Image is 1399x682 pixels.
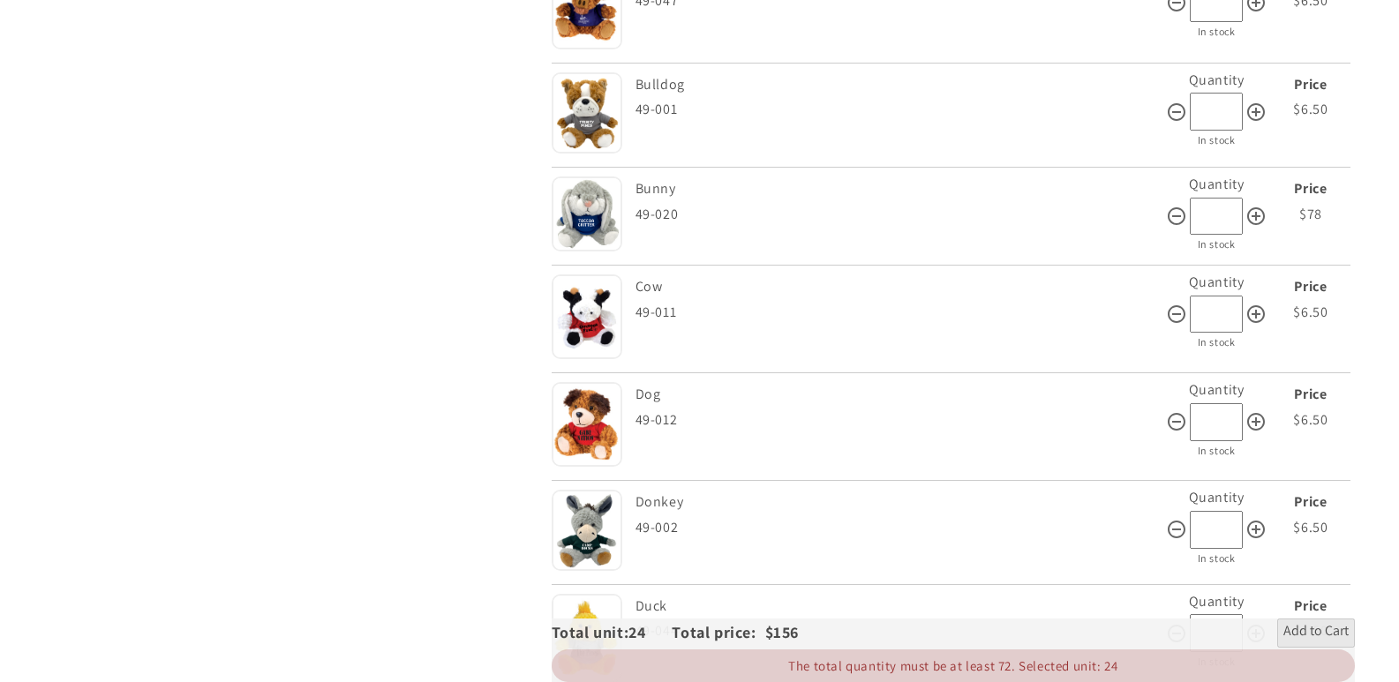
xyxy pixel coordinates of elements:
div: 49-011 [636,300,1166,326]
div: 49-020 [636,202,1166,228]
label: Quantity [1189,592,1245,611]
span: $78 [1299,205,1322,223]
div: Price [1271,274,1350,300]
div: 49-002 [636,515,1166,541]
div: 49-001 [636,97,1166,123]
div: Total unit: Total price: [552,618,765,647]
span: $156 [765,622,799,642]
img: Dog [552,382,622,467]
span: $6.50 [1293,410,1328,429]
div: Price [1271,72,1350,98]
img: Donkey [552,490,622,571]
label: Quantity [1189,380,1245,399]
div: In stock [1166,333,1267,352]
div: The total quantity must be at least 72. Selected unit: 24 [552,649,1355,682]
label: Quantity [1189,488,1245,506]
span: $6.50 [1293,518,1328,536]
span: Add to Cart [1283,622,1349,643]
div: Dog [636,382,1162,408]
div: Bulldog [636,72,1162,98]
div: In stock [1166,549,1267,568]
span: $6.50 [1293,303,1328,321]
div: In stock [1166,131,1267,150]
div: In stock [1166,441,1267,461]
button: Add to Cart [1277,618,1355,647]
div: Duck [636,594,1162,619]
div: Price [1271,176,1350,202]
span: 24 [628,622,672,642]
div: Donkey [636,490,1162,515]
span: $6.50 [1293,100,1328,118]
label: Quantity [1189,273,1245,291]
div: Cow [636,274,1162,300]
img: Bunny [552,176,622,251]
label: Quantity [1189,175,1245,193]
div: In stock [1166,22,1267,41]
div: Bunny [636,176,1162,202]
img: Bulldog [552,72,622,154]
img: Cow [552,274,622,359]
div: Price [1271,594,1350,619]
div: In stock [1166,235,1267,254]
div: Price [1271,490,1350,515]
div: Price [1271,382,1350,408]
div: 49-012 [636,408,1166,433]
label: Quantity [1189,71,1245,89]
